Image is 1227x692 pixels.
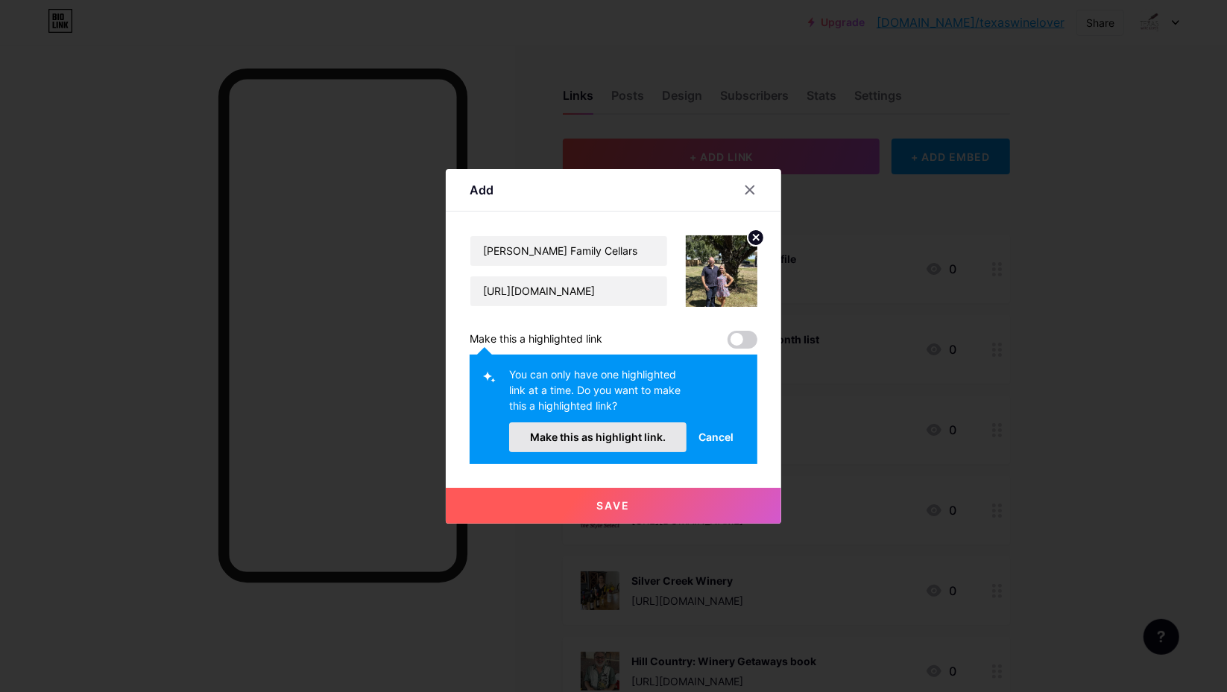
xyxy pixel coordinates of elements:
button: Save [446,488,781,524]
div: Make this a highlighted link [470,331,602,349]
img: link_thumbnail [686,235,757,307]
input: URL [470,276,667,306]
span: Cancel [698,429,734,445]
span: Make this as highlight link. [530,431,666,443]
span: Save [597,499,631,512]
div: You can only have one highlighted link at a time. Do you want to make this a highlighted link? [509,366,687,422]
div: Add [470,181,493,199]
button: Cancel [687,422,745,452]
input: Title [470,236,667,266]
button: Make this as highlight link. [509,422,687,452]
